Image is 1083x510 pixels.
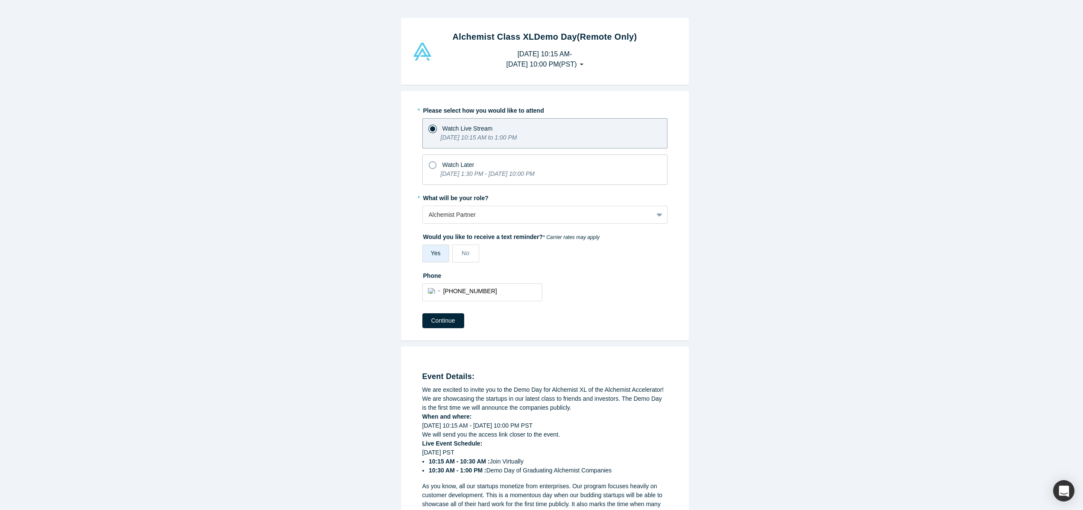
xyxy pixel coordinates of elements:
[422,268,667,280] label: Phone
[429,457,667,466] li: Join Virtually
[431,250,441,256] span: Yes
[422,385,667,394] div: We are excited to invite you to the Demo Day for Alchemist XL of the Alchemist Accelerator!
[441,170,535,177] i: [DATE] 1:30 PM - [DATE] 10:00 PM
[422,372,475,381] strong: Event Details:
[453,32,637,41] strong: Alchemist Class XL Demo Day (Remote Only)
[442,161,474,168] span: Watch Later
[442,125,493,132] span: Watch Live Stream
[497,46,592,73] button: [DATE] 10:15 AM-[DATE] 10:00 PM(PST)
[422,313,464,328] button: Continue
[422,413,472,420] strong: When and where:
[412,43,433,61] img: Alchemist Vault Logo
[429,467,486,474] strong: 10:30 AM - 1:00 PM :
[543,234,600,240] em: * Carrier rates may apply
[422,421,667,430] div: [DATE] 10:15 AM - [DATE] 10:00 PM PST
[441,134,517,141] i: [DATE] 10:15 AM to 1:00 PM
[422,191,667,203] label: What will be your role?
[422,430,667,439] div: We will send you the access link closer to the event.
[422,448,667,475] div: [DATE] PST
[462,250,469,256] span: No
[429,466,667,475] li: Demo Day of Graduating Alchemist Companies
[429,458,490,465] strong: 10:15 AM - 10:30 AM :
[422,103,667,115] label: Please select how you would like to attend
[422,440,483,447] strong: Live Event Schedule:
[422,230,667,242] label: Would you like to receive a text reminder?
[422,394,667,412] div: We are showcasing the startups in our latest class to friends and investors. The Demo Day is the ...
